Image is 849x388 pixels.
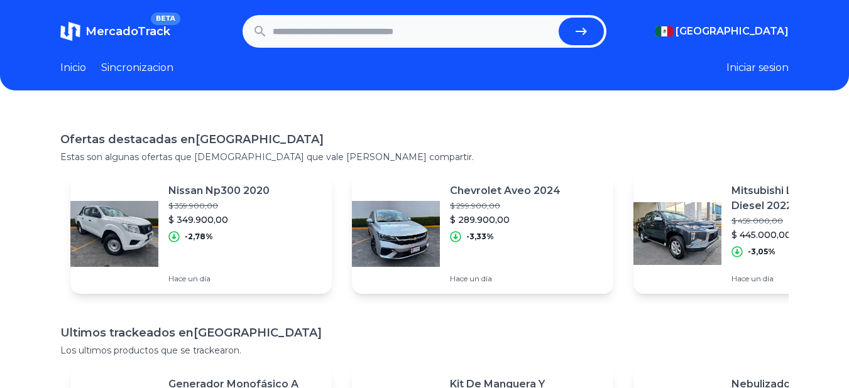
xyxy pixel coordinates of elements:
img: MercadoTrack [60,21,80,41]
a: Featured imageChevrolet Aveo 2024$ 299.900,00$ 289.900,00-3,33%Hace un día [352,173,613,294]
img: Mexico [655,26,673,36]
h1: Ultimos trackeados en [GEOGRAPHIC_DATA] [60,324,789,342]
a: Inicio [60,60,86,75]
a: MercadoTrackBETA [60,21,170,41]
p: $ 359.900,00 [168,201,270,211]
p: -2,78% [185,232,213,242]
button: [GEOGRAPHIC_DATA] [655,24,789,39]
span: BETA [151,13,180,25]
a: Sincronizacion [101,60,173,75]
p: $ 349.900,00 [168,213,270,226]
p: -3,05% [748,247,775,257]
img: Featured image [633,190,721,278]
p: Chevrolet Aveo 2024 [450,183,561,198]
img: Featured image [352,190,440,278]
button: Iniciar sesion [726,60,789,75]
p: Hace un día [450,274,561,284]
a: Featured imageNissan Np300 2020$ 359.900,00$ 349.900,00-2,78%Hace un día [70,173,332,294]
p: $ 289.900,00 [450,213,561,226]
span: MercadoTrack [85,24,170,38]
p: Hace un día [168,274,270,284]
p: $ 299.900,00 [450,201,561,211]
h1: Ofertas destacadas en [GEOGRAPHIC_DATA] [60,131,789,148]
span: [GEOGRAPHIC_DATA] [676,24,789,39]
p: Los ultimos productos que se trackearon. [60,344,789,357]
p: Nissan Np300 2020 [168,183,270,198]
img: Featured image [70,190,158,278]
p: -3,33% [466,232,494,242]
p: Estas son algunas ofertas que [DEMOGRAPHIC_DATA] que vale [PERSON_NAME] compartir. [60,151,789,163]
